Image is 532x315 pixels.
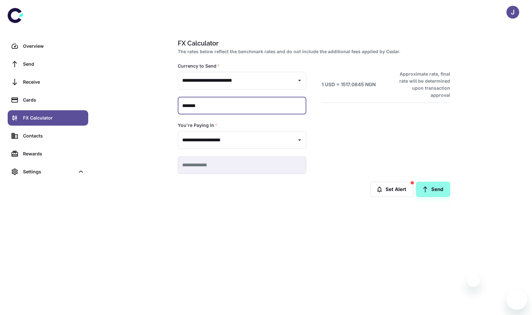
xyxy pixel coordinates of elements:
h6: Approximate rate, final rate will be determined upon transaction approval [392,70,450,99]
div: Settings [23,168,75,175]
button: J [506,6,519,19]
a: Send [8,56,88,72]
div: Send [23,61,84,68]
a: Rewards [8,146,88,162]
div: Contacts [23,132,84,139]
iframe: Button to launch messaging window [506,289,527,310]
div: Rewards [23,150,84,157]
a: Receive [8,74,88,90]
div: Receive [23,79,84,86]
button: Open [295,136,304,145]
label: Currency to Send [178,63,220,69]
div: FX Calculator [23,114,84,121]
a: Send [416,182,450,197]
h6: 1 USD = 1517.0845 NGN [322,81,376,88]
button: Set Alert [370,182,413,197]
a: Contacts [8,128,88,144]
div: Cards [23,96,84,104]
a: FX Calculator [8,110,88,126]
a: Overview [8,38,88,54]
button: Open [295,76,304,85]
div: Settings [8,164,88,179]
h1: FX Calculator [178,38,448,48]
div: Overview [23,43,84,50]
a: Cards [8,92,88,108]
iframe: Close message [467,274,480,287]
label: You're Paying In [178,122,217,128]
